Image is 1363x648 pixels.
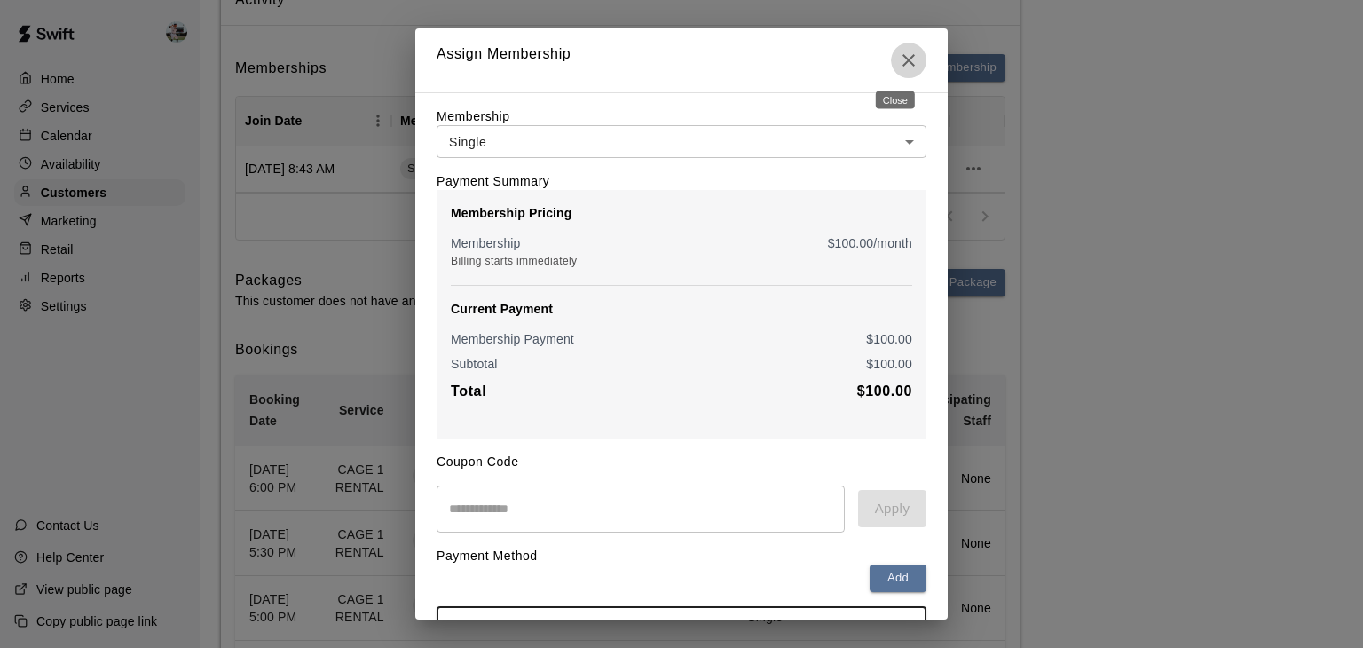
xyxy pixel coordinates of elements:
[857,383,912,399] b: $ 100.00
[437,454,519,469] label: Coupon Code
[437,174,549,188] label: Payment Summary
[891,43,926,78] button: Close
[437,549,538,563] label: Payment Method
[876,91,915,109] div: Close
[866,355,912,373] p: $ 100.00
[828,234,912,252] p: $ 100.00 /month
[870,565,926,592] button: Add
[451,255,577,267] span: Billing starts immediately
[451,204,912,222] p: Membership Pricing
[415,28,948,92] h2: Assign Membership
[437,109,510,123] label: Membership
[451,234,521,252] p: Membership
[451,383,486,399] b: Total
[451,300,912,318] p: Current Payment
[451,355,498,373] p: Subtotal
[866,330,912,348] p: $ 100.00
[451,330,574,348] p: Membership Payment
[437,125,926,158] div: Single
